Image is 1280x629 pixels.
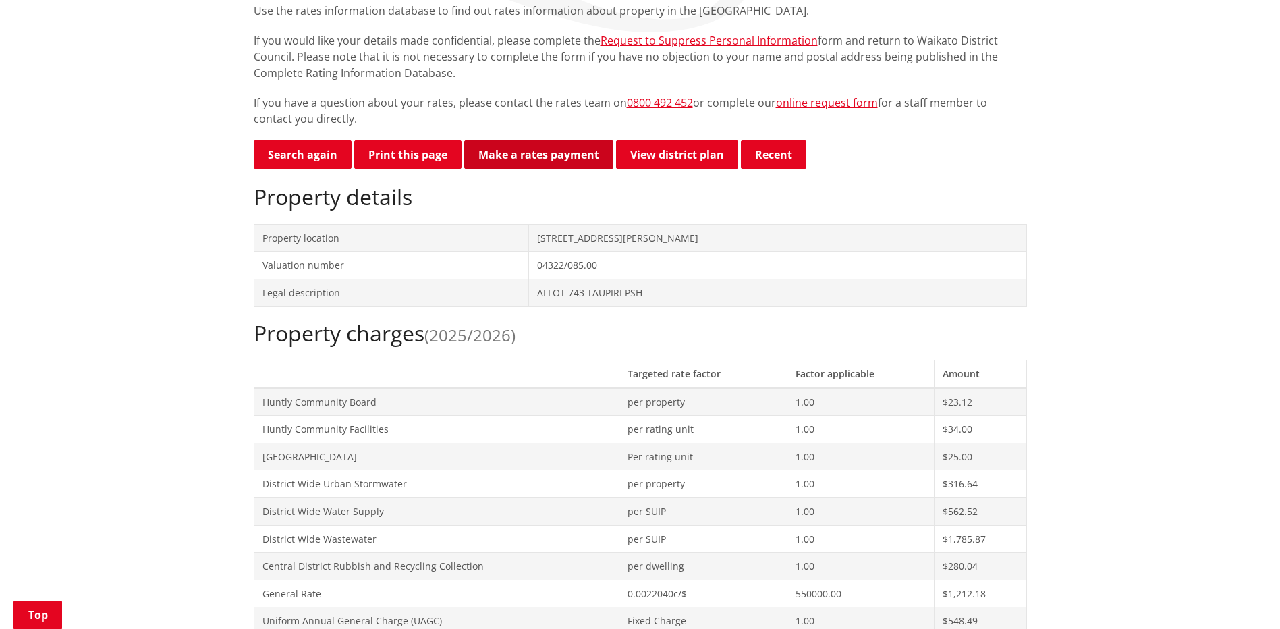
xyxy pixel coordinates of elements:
td: Legal description [254,279,529,306]
a: Search again [254,140,352,169]
td: Huntly Community Board [254,388,619,416]
td: per rating unit [619,416,787,443]
td: 1.00 [787,443,935,470]
p: Use the rates information database to find out rates information about property in the [GEOGRAPHI... [254,3,1027,19]
p: If you have a question about your rates, please contact the rates team on or complete our for a s... [254,94,1027,127]
td: per property [619,470,787,498]
td: District Wide Urban Stormwater [254,470,619,498]
td: 0.0022040c/$ [619,580,787,607]
td: $23.12 [935,388,1026,416]
td: per SUIP [619,497,787,525]
span: (2025/2026) [424,324,516,346]
td: 550000.00 [787,580,935,607]
td: $280.04 [935,553,1026,580]
td: Valuation number [254,252,529,279]
th: Amount [935,360,1026,387]
a: online request form [776,95,878,110]
td: 1.00 [787,416,935,443]
a: Top [13,601,62,629]
td: District Wide Water Supply [254,497,619,525]
td: per dwelling [619,553,787,580]
h2: Property details [254,184,1027,210]
td: ALLOT 743 TAUPIRI PSH [529,279,1026,306]
iframe: Messenger Launcher [1218,572,1267,621]
button: Recent [741,140,806,169]
p: If you would like your details made confidential, please complete the form and return to Waikato ... [254,32,1027,81]
th: Targeted rate factor [619,360,787,387]
td: [STREET_ADDRESS][PERSON_NAME] [529,224,1026,252]
td: Central District Rubbish and Recycling Collection [254,553,619,580]
td: [GEOGRAPHIC_DATA] [254,443,619,470]
td: 04322/085.00 [529,252,1026,279]
a: 0800 492 452 [627,95,693,110]
td: District Wide Wastewater [254,525,619,553]
td: 1.00 [787,470,935,498]
td: General Rate [254,580,619,607]
a: Request to Suppress Personal Information [601,33,818,48]
td: $1,785.87 [935,525,1026,553]
td: Property location [254,224,529,252]
td: $316.64 [935,470,1026,498]
h2: Property charges [254,321,1027,346]
th: Factor applicable [787,360,935,387]
td: $562.52 [935,497,1026,525]
td: per SUIP [619,525,787,553]
td: 1.00 [787,497,935,525]
td: Per rating unit [619,443,787,470]
td: 1.00 [787,525,935,553]
td: per property [619,388,787,416]
td: 1.00 [787,388,935,416]
td: $1,212.18 [935,580,1026,607]
td: $34.00 [935,416,1026,443]
button: Print this page [354,140,462,169]
a: Make a rates payment [464,140,613,169]
td: 1.00 [787,553,935,580]
td: $25.00 [935,443,1026,470]
a: View district plan [616,140,738,169]
td: Huntly Community Facilities [254,416,619,443]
